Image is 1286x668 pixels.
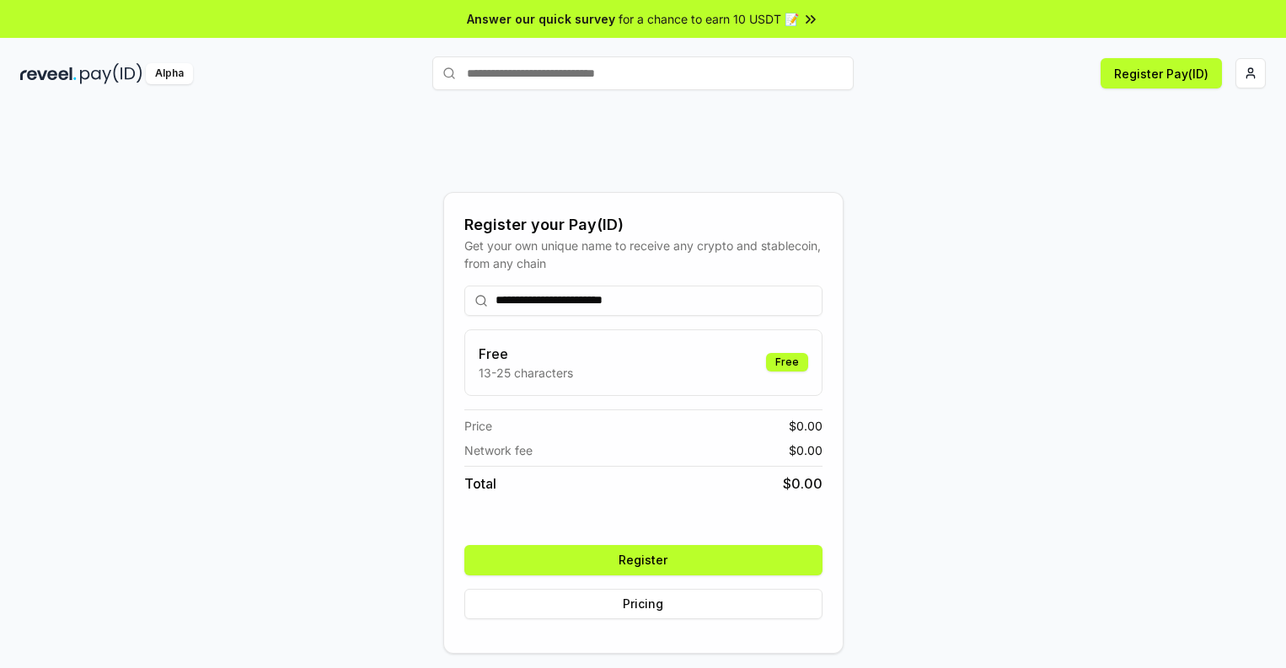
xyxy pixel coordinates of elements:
[783,473,823,494] span: $ 0.00
[1101,58,1222,88] button: Register Pay(ID)
[619,10,799,28] span: for a chance to earn 10 USDT 📝
[479,344,573,364] h3: Free
[464,213,823,237] div: Register your Pay(ID)
[80,63,142,84] img: pay_id
[766,353,808,371] div: Free
[20,63,77,84] img: reveel_dark
[464,441,533,459] span: Network fee
[789,441,823,459] span: $ 0.00
[464,473,496,494] span: Total
[464,545,823,575] button: Register
[146,63,193,84] div: Alpha
[464,589,823,619] button: Pricing
[467,10,615,28] span: Answer our quick survey
[464,237,823,272] div: Get your own unique name to receive any crypto and stablecoin, from any chain
[479,364,573,382] p: 13-25 characters
[789,417,823,435] span: $ 0.00
[464,417,492,435] span: Price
